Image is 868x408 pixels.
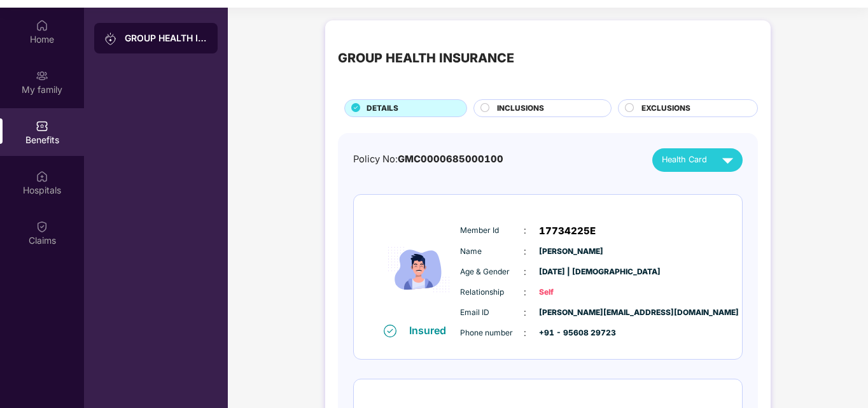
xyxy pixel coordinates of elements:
[398,153,503,165] span: GMC0000685000100
[338,48,514,68] div: GROUP HEALTH INSURANCE
[460,266,524,278] span: Age & Gender
[460,246,524,258] span: Name
[367,102,398,115] span: DETAILS
[36,170,48,183] img: svg+xml;base64,PHN2ZyBpZD0iSG9zcGl0YWxzIiB4bWxucz0iaHR0cDovL3d3dy53My5vcmcvMjAwMC9zdmciIHdpZHRoPS...
[409,324,454,337] div: Insured
[717,149,739,171] img: svg+xml;base64,PHN2ZyB4bWxucz0iaHR0cDovL3d3dy53My5vcmcvMjAwMC9zdmciIHZpZXdCb3g9IjAgMCAyNCAyNCIgd2...
[125,32,207,45] div: GROUP HEALTH INSURANCE
[353,152,503,167] div: Policy No:
[460,327,524,339] span: Phone number
[524,306,526,320] span: :
[524,244,526,258] span: :
[36,120,48,132] img: svg+xml;base64,PHN2ZyBpZD0iQmVuZWZpdHMiIHhtbG5zPSJodHRwOi8vd3d3LnczLm9yZy8yMDAwL3N2ZyIgd2lkdGg9Ij...
[524,265,526,279] span: :
[652,148,743,172] button: Health Card
[539,286,603,299] span: Self
[460,286,524,299] span: Relationship
[384,325,396,337] img: svg+xml;base64,PHN2ZyB4bWxucz0iaHR0cDovL3d3dy53My5vcmcvMjAwMC9zdmciIHdpZHRoPSIxNiIgaGVpZ2h0PSIxNi...
[460,225,524,237] span: Member Id
[641,102,690,115] span: EXCLUSIONS
[381,216,457,323] img: icon
[36,19,48,32] img: svg+xml;base64,PHN2ZyBpZD0iSG9tZSIgeG1sbnM9Imh0dHA6Ly93d3cudzMub3JnLzIwMDAvc3ZnIiB3aWR0aD0iMjAiIG...
[539,266,603,278] span: [DATE] | [DEMOGRAPHIC_DATA]
[524,223,526,237] span: :
[539,307,603,319] span: [PERSON_NAME][EMAIL_ADDRESS][DOMAIN_NAME]
[662,153,707,166] span: Health Card
[36,220,48,233] img: svg+xml;base64,PHN2ZyBpZD0iQ2xhaW0iIHhtbG5zPSJodHRwOi8vd3d3LnczLm9yZy8yMDAwL3N2ZyIgd2lkdGg9IjIwIi...
[524,326,526,340] span: :
[539,327,603,339] span: +91 - 95608 29723
[539,246,603,258] span: [PERSON_NAME]
[524,285,526,299] span: :
[36,69,48,82] img: svg+xml;base64,PHN2ZyB3aWR0aD0iMjAiIGhlaWdodD0iMjAiIHZpZXdCb3g9IjAgMCAyMCAyMCIgZmlsbD0ibm9uZSIgeG...
[460,307,524,319] span: Email ID
[497,102,544,115] span: INCLUSIONS
[539,223,596,239] span: 17734225E
[104,32,117,45] img: svg+xml;base64,PHN2ZyB3aWR0aD0iMjAiIGhlaWdodD0iMjAiIHZpZXdCb3g9IjAgMCAyMCAyMCIgZmlsbD0ibm9uZSIgeG...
